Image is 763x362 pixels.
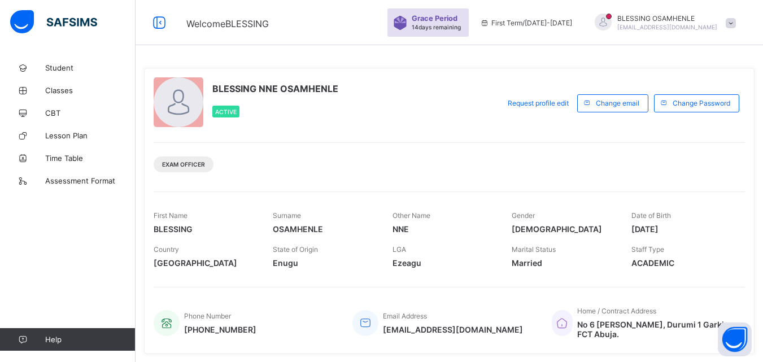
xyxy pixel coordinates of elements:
span: Change Password [673,99,730,107]
img: safsims [10,10,97,34]
span: Lesson Plan [45,131,136,140]
span: ACADEMIC [631,258,734,268]
img: sticker-purple.71386a28dfed39d6af7621340158ba97.svg [393,16,407,30]
span: Student [45,63,136,72]
span: Date of Birth [631,211,671,220]
span: [EMAIL_ADDRESS][DOMAIN_NAME] [383,325,523,334]
span: Ezeagu [393,258,495,268]
span: No 6 [PERSON_NAME], Durumi 1 Garki, FCT Abuja. [577,320,734,339]
span: LGA [393,245,406,254]
span: [GEOGRAPHIC_DATA] [154,258,256,268]
span: 14 days remaining [412,24,461,30]
span: session/term information [480,19,572,27]
span: Other Name [393,211,430,220]
span: [DEMOGRAPHIC_DATA] [512,224,614,234]
span: CBT [45,108,136,117]
span: Gender [512,211,535,220]
span: BLESSING NNE OSAMHENLE [212,83,338,94]
span: Change email [596,99,639,107]
span: Request profile edit [508,99,569,107]
span: Surname [273,211,301,220]
span: OSAMHENLE [273,224,375,234]
span: Enugu [273,258,375,268]
span: State of Origin [273,245,318,254]
span: Phone Number [184,312,231,320]
span: Staff Type [631,245,664,254]
button: Open asap [718,322,752,356]
span: NNE [393,224,495,234]
span: Assessment Format [45,176,136,185]
span: BLESSING [154,224,256,234]
span: [EMAIL_ADDRESS][DOMAIN_NAME] [617,24,717,30]
span: Country [154,245,179,254]
span: Grace Period [412,14,457,23]
span: [DATE] [631,224,734,234]
span: Active [215,108,237,115]
span: Welcome BLESSING [186,18,269,29]
span: Marital Status [512,245,556,254]
span: Help [45,335,135,344]
span: Exam Officer [162,161,205,168]
span: Time Table [45,154,136,163]
span: Email Address [383,312,427,320]
span: BLESSING OSAMHENLE [617,14,717,23]
span: Classes [45,86,136,95]
div: BLESSINGOSAMHENLE [583,14,742,32]
span: Married [512,258,614,268]
span: First Name [154,211,188,220]
span: Home / Contract Address [577,307,656,315]
span: [PHONE_NUMBER] [184,325,256,334]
